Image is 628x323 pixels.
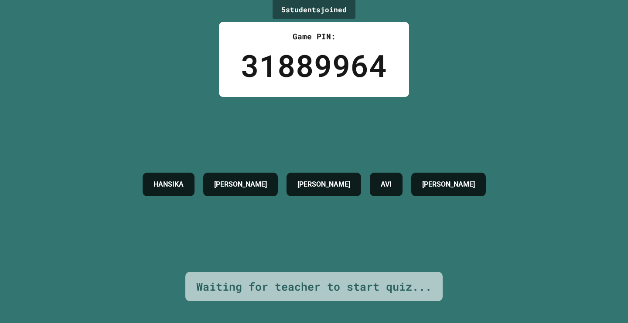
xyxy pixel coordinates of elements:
h4: HANSIKA [154,179,184,190]
div: Waiting for teacher to start quiz... [196,278,432,295]
div: Game PIN: [241,31,387,42]
h4: AVI [381,179,392,190]
div: 31889964 [241,42,387,88]
h4: [PERSON_NAME] [214,179,267,190]
h4: [PERSON_NAME] [297,179,350,190]
h4: [PERSON_NAME] [422,179,475,190]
